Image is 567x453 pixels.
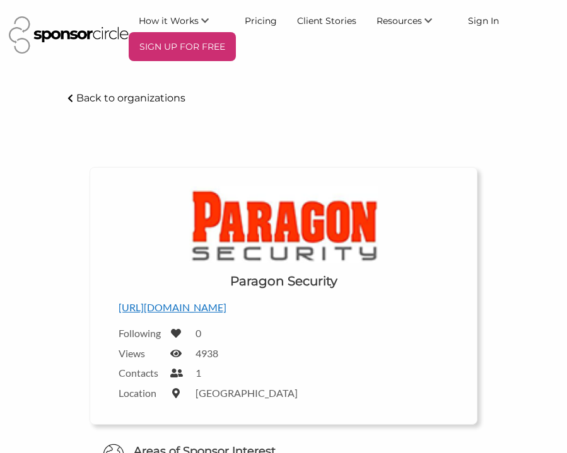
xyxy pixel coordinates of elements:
h1: Paragon Security [230,272,337,290]
span: Resources [377,15,422,26]
label: 4938 [196,347,218,359]
label: [GEOGRAPHIC_DATA] [196,387,298,399]
li: How it Works [129,9,235,32]
label: Views [119,347,163,359]
img: Sponsor Circle Logo [9,16,129,54]
a: Sign In [458,9,509,32]
p: [URL][DOMAIN_NAME] [119,299,448,316]
label: 0 [196,327,201,339]
label: 1 [196,367,201,379]
p: Back to organizations [76,92,185,104]
img: Logo [189,186,378,263]
span: How it Works [139,15,199,26]
label: Location [119,387,163,399]
a: Pricing [235,9,287,32]
label: Following [119,327,163,339]
label: Contacts [119,367,163,379]
a: Client Stories [287,9,366,32]
p: SIGN UP FOR FREE [134,37,231,56]
li: Resources [366,9,458,32]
